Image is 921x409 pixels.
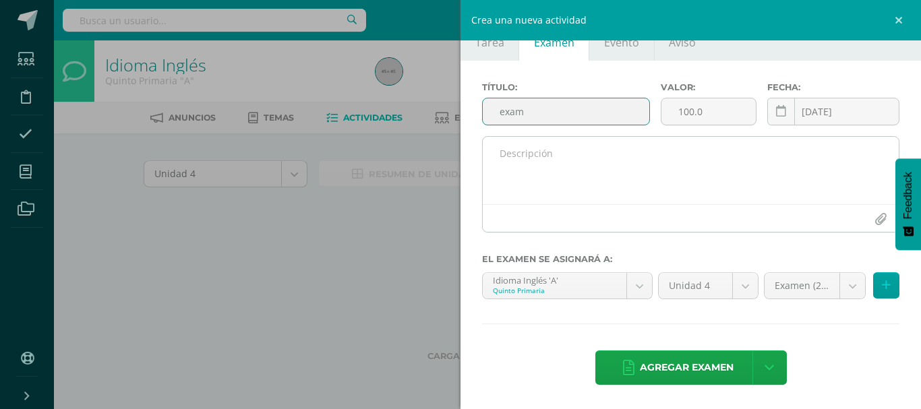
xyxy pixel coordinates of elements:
[482,254,899,264] label: El examen se asignará a:
[902,172,914,219] span: Feedback
[483,273,652,298] a: Idioma Inglés 'A'Quinto Primaria
[767,82,899,92] label: Fecha:
[669,273,722,298] span: Unidad 4
[604,35,639,50] span: Evento
[493,273,616,286] div: Idioma Inglés 'A'
[483,98,649,125] input: Título
[661,82,757,92] label: Valor:
[475,35,504,50] span: Tarea
[640,351,734,384] span: Agregar examen
[482,82,650,92] label: Título:
[661,98,756,125] input: Puntos máximos
[534,35,574,50] span: Examen
[659,273,758,298] a: Unidad 4
[765,273,865,298] a: Examen (25.0%)
[895,158,921,250] button: Feedback - Mostrar encuesta
[493,286,616,295] div: Quinto Primaria
[775,273,829,298] span: Examen (25.0%)
[768,98,899,125] input: Fecha de entrega
[669,35,696,50] span: Aviso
